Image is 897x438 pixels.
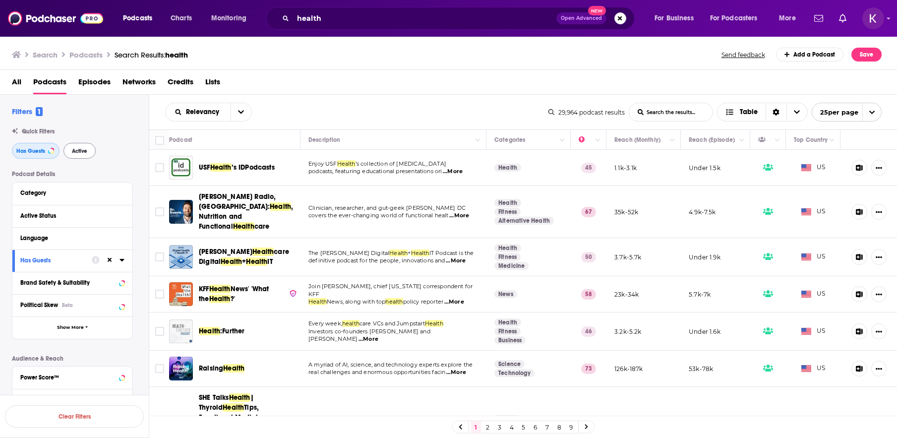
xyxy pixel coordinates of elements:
button: Reach (Monthly) [20,393,124,406]
a: Science [494,360,525,368]
button: Brand Safety & Suitability [20,276,124,289]
span: Join [PERSON_NAME], chief [US_STATE] correspondent for KFF [308,283,473,298]
span: Health [337,160,356,167]
span: News, along with top [327,298,385,305]
span: The [PERSON_NAME] Digital [308,250,389,256]
a: Health [494,199,521,207]
span: definitive podcast for the people, innovations and [308,257,445,264]
button: Show More Button [871,286,887,302]
span: Health [233,222,254,231]
h3: Podcasts [69,50,103,60]
span: ...More [446,257,466,265]
button: Political SkewBeta [20,299,124,311]
button: open menu [812,103,882,122]
p: 23k-34k [614,290,639,299]
img: Health:Further [169,319,193,343]
span: Toggle select row [155,252,164,261]
img: Dr. Ruscio Radio, DC: Health, Nutrition and Functional Healthcare [169,200,193,224]
button: Show More Button [871,160,887,176]
span: Show More [57,325,84,330]
a: Podchaser - Follow, Share and Rate Podcasts [8,9,103,28]
button: open menu [648,10,706,26]
span: US [801,252,826,262]
a: Becker’s Healthcare Digital Health + Health IT [169,245,193,269]
span: Health [199,327,220,335]
span: Charts [171,11,192,25]
input: Search podcasts, credits, & more... [293,10,556,26]
div: Brand Safety & Suitability [20,279,116,286]
span: News' 'What the [199,285,269,303]
p: 73 [581,364,596,374]
span: ...More [449,212,469,220]
span: Health [308,298,327,305]
span: Podcasts [123,11,152,25]
div: Reach (Episode) [689,134,735,146]
div: Power Score [579,134,593,146]
span: , Nutrition and Functional [199,202,293,231]
p: 126k-187k [614,365,643,373]
p: 3.2k-5.2k [614,327,642,336]
span: Health [223,403,244,412]
a: Credits [168,74,193,94]
span: ?' [231,295,235,303]
button: open menu [704,10,772,26]
button: open menu [772,10,808,26]
p: 3.7k-5.7k [614,253,642,261]
span: US [801,326,826,336]
a: Show notifications dropdown [835,10,850,27]
a: Health [494,318,521,326]
div: Power Score™ [20,374,116,381]
button: Show More Button [871,323,887,339]
a: KFFHealthNews' 'What theHealth?' [199,284,297,304]
a: Fitness [494,327,521,335]
a: Lists [205,74,220,94]
span: Toggle select row [155,207,164,216]
div: Category [20,189,118,196]
button: open menu [204,10,259,26]
button: Category [20,187,124,199]
p: Audience & Reach [12,355,133,362]
a: Health [494,244,521,252]
p: 1.1k-3.1k [614,164,637,172]
span: Quick Filters [22,128,55,135]
a: Podcasts [33,74,66,94]
span: Health [209,295,231,303]
span: Health [411,250,429,256]
span: ...More [446,369,466,376]
div: Search podcasts, credits, & more... [275,7,644,30]
span: care [254,222,270,231]
span: Health [210,163,232,172]
span: Health [252,248,274,256]
p: Podcast Details [12,171,133,178]
button: Show More Button [871,249,887,265]
img: Raising Health [169,357,193,380]
a: USFHealth’s IDPodcasts [199,163,275,173]
a: Search Results:health [115,50,188,60]
span: health [165,50,188,60]
button: Language [20,232,124,244]
p: 53k-78k [689,365,713,373]
a: Networks [122,74,156,94]
button: Column Actions [736,134,748,146]
p: Under 1.6k [689,327,720,336]
a: [PERSON_NAME]Healthcare DigitalHealth+HealthIT [199,247,297,267]
a: 2 [483,421,493,433]
span: Health [209,285,231,293]
span: US [801,289,826,299]
a: Fitness [494,253,521,261]
span: [PERSON_NAME] Radio, [GEOGRAPHIC_DATA]: [199,192,276,211]
span: health [385,298,403,305]
span: Active [72,148,87,154]
img: KFF Health News' 'What the Health?' [169,282,193,306]
span: Toggle select row [155,327,164,336]
div: Podcast [169,134,192,146]
span: health [342,320,359,327]
p: Under 1.9k [689,253,720,261]
span: For Business [655,11,694,25]
span: All [12,74,21,94]
p: 67 [581,207,596,217]
a: RaisingHealth [199,364,244,374]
